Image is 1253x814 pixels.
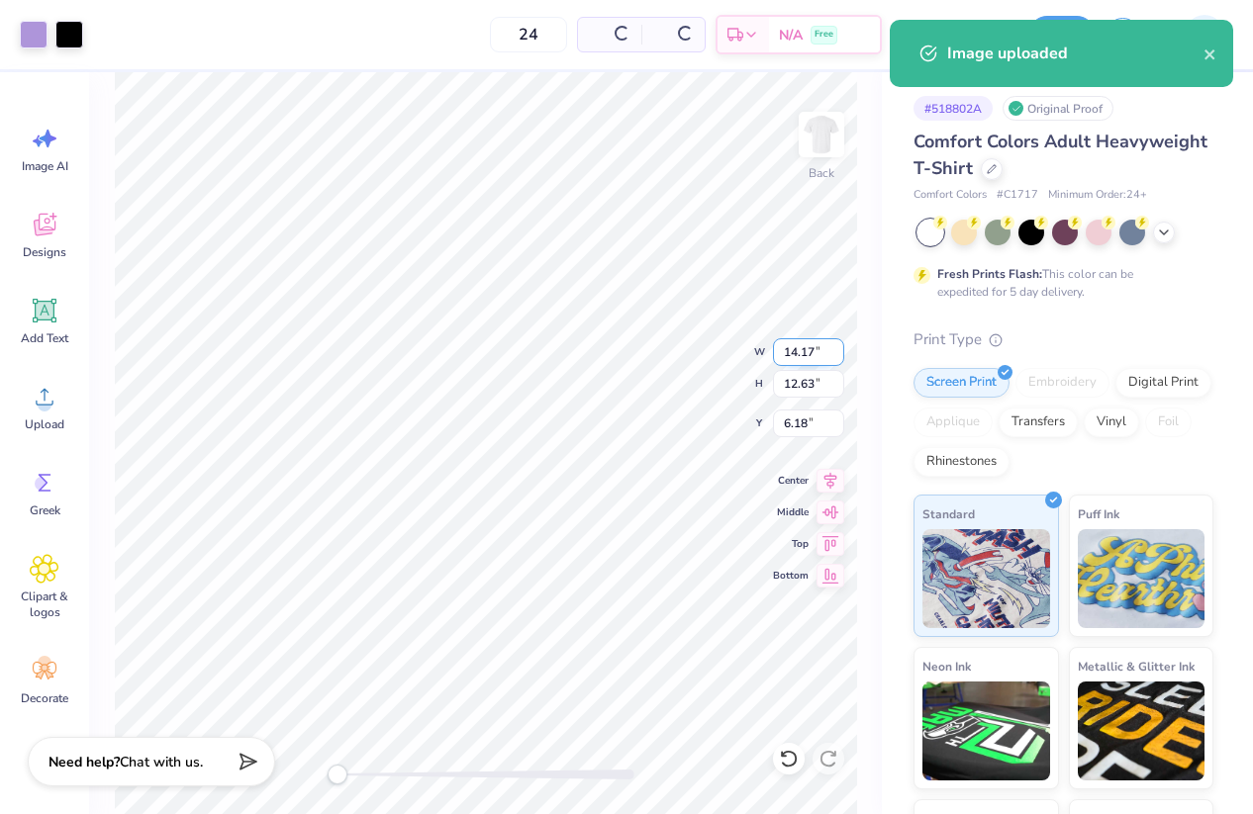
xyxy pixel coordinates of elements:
div: Digital Print [1115,368,1211,398]
span: Metallic & Glitter Ink [1078,656,1195,677]
div: Transfers [999,407,1078,437]
strong: Fresh Prints Flash: [937,266,1042,282]
span: Standard [922,503,975,524]
span: Designs [23,244,66,260]
div: Print Type [914,328,1213,351]
img: Neon Ink [922,681,1050,780]
div: Original Proof [1003,96,1113,121]
span: # C1717 [997,187,1038,204]
span: Chat with us. [120,753,203,771]
span: Free [815,28,833,42]
span: Top [773,536,809,552]
span: Decorate [21,690,68,706]
button: close [1204,42,1217,65]
span: Add Text [21,330,68,346]
input: – – [490,17,567,52]
img: Back [802,115,841,154]
span: Center [773,473,809,489]
div: Image uploaded [947,42,1204,65]
div: Applique [914,407,993,437]
span: Upload [25,416,64,432]
span: Clipart & logos [12,588,77,620]
span: Bottom [773,568,809,584]
div: # 518802A [914,96,993,121]
span: Image AI [22,158,68,174]
img: Armiel John Calzada [1185,15,1224,54]
div: Vinyl [1084,407,1139,437]
span: Greek [30,502,60,518]
span: Comfort Colors Adult Heavyweight T-Shirt [914,130,1207,180]
span: Middle [773,504,809,520]
div: Embroidery [1015,368,1109,398]
span: Minimum Order: 24 + [1048,187,1147,204]
strong: Need help? [48,753,120,771]
div: Foil [1145,407,1192,437]
div: This color can be expedited for 5 day delivery. [937,265,1181,301]
img: Metallic & Glitter Ink [1078,681,1205,780]
span: Comfort Colors [914,187,987,204]
div: Rhinestones [914,447,1010,477]
a: AJ [1155,15,1233,54]
input: Untitled Design [921,15,1018,54]
div: Back [809,164,834,182]
img: Puff Ink [1078,529,1205,628]
span: N/A [779,25,803,45]
div: Screen Print [914,368,1010,398]
div: Accessibility label [328,765,347,784]
span: Neon Ink [922,656,971,677]
img: Standard [922,529,1050,628]
span: Puff Ink [1078,503,1119,524]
